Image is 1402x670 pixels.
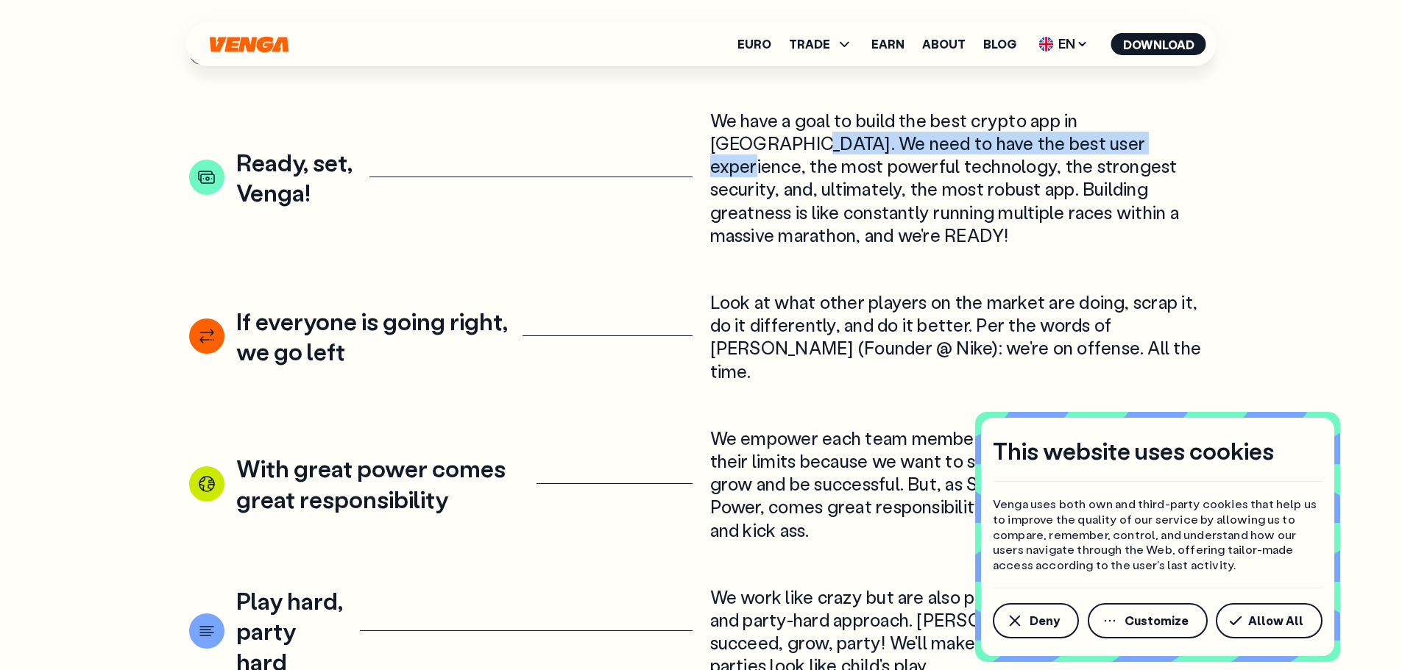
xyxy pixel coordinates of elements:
[1216,603,1323,638] button: Allow All
[208,36,291,53] svg: Home
[1030,615,1060,627] span: Deny
[993,496,1323,573] p: Venga uses both own and third-party cookies that help us to improve the quality of our service by...
[737,38,771,50] a: Euro
[710,291,1214,382] div: Look at what other players on the market are doing, scrap it, do it differently, and do it better...
[789,35,854,53] span: TRADE
[236,306,511,367] div: If everyone is going right, we go left
[993,603,1079,638] button: Deny
[1248,615,1303,627] span: Allow All
[1039,37,1054,51] img: flag-uk
[983,38,1016,50] a: Blog
[236,453,525,514] div: With great power comes great responsibility
[710,109,1214,246] div: We have a goal to build the best crypto app in [GEOGRAPHIC_DATA]. We need to have the best user e...
[236,147,358,208] div: Ready, set, Venga!
[1034,32,1094,56] span: EN
[710,427,1214,541] div: We empower each team member to get everyone to push their limits because we want to see all our t...
[871,38,904,50] a: Earn
[1111,33,1206,55] button: Download
[1088,603,1208,638] button: Customize
[993,435,1274,466] h4: This website uses cookies
[922,38,966,50] a: About
[1125,615,1189,627] span: Customize
[789,38,830,50] span: TRADE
